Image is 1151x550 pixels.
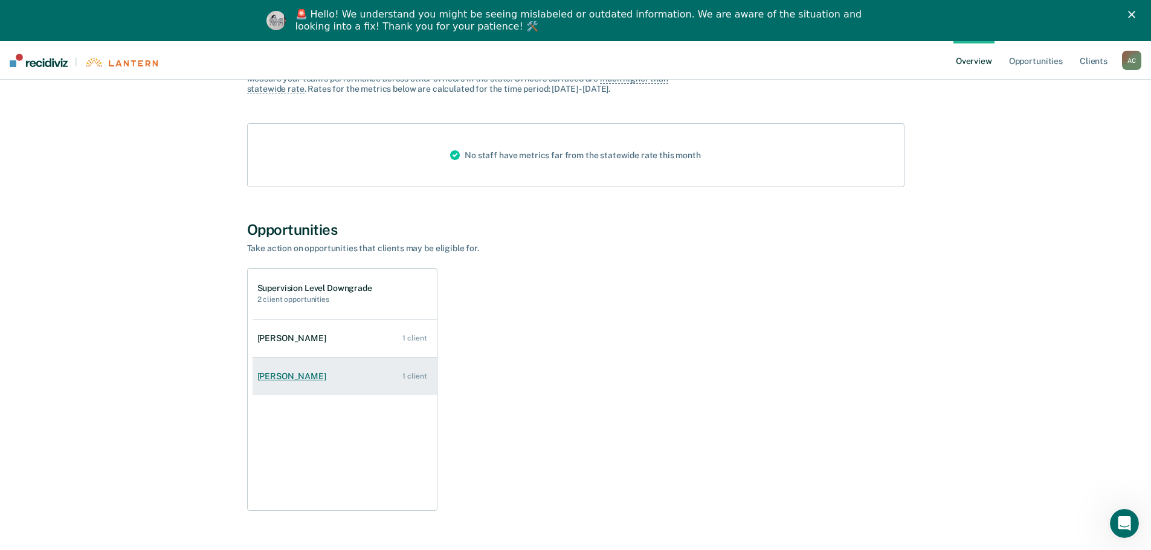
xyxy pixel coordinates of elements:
img: Recidiviz [10,54,68,67]
img: Lantern [85,58,158,67]
img: Profile image for Kim [266,11,286,30]
a: Overview [953,41,995,80]
div: 🚨 Hello! We understand you might be seeing mislabeled or outdated information. We are aware of th... [295,8,866,33]
iframe: Intercom live chat [1110,509,1139,538]
div: Measure your team’s performance across other officer s in the state. Officer s surfaced are . Rat... [247,74,670,94]
div: [PERSON_NAME] [257,333,331,344]
h1: Supervision Level Downgrade [257,283,372,293]
div: Take action on opportunities that clients may be eligible for. [247,243,670,254]
div: [PERSON_NAME] [257,371,331,382]
a: Opportunities [1007,41,1065,80]
div: 1 client [402,334,427,342]
div: A C [1122,51,1141,70]
a: [PERSON_NAME] 1 client [253,359,437,394]
span: | [68,57,85,67]
h2: 2 client opportunities [257,295,372,304]
div: 1 client [402,372,427,380]
div: No staff have metrics far from the statewide rate this month [440,124,711,187]
span: much higher than statewide rate [247,74,668,94]
div: Opportunities [247,221,904,238]
button: AC [1122,51,1141,70]
a: [PERSON_NAME] 1 client [253,321,437,356]
a: | [10,54,158,67]
div: Close [1128,11,1140,18]
a: Clients [1077,41,1110,80]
